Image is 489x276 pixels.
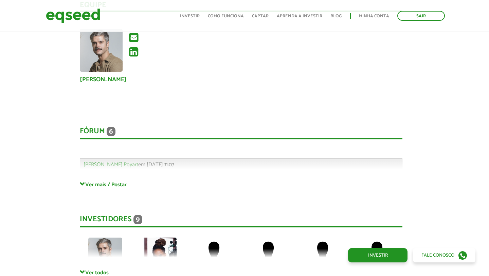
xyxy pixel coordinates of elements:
[277,14,322,18] a: Aprenda a investir
[80,29,123,72] img: Foto de Gentil Nascimento
[360,238,394,272] img: default-user.png
[330,14,342,18] a: Blog
[251,238,285,272] img: default-user.png
[80,269,402,276] a: Ver todos
[80,76,127,83] a: [PERSON_NAME]
[84,160,174,169] span: em [DATE] 11:07
[180,14,200,18] a: Investir
[197,238,231,272] img: default-user.png
[133,215,142,224] span: 9
[397,11,445,21] a: Sair
[348,248,407,262] a: Investir
[88,238,122,272] img: picture-123564-1758224931.png
[252,14,269,18] a: Captar
[413,248,475,262] a: Fale conosco
[143,238,177,272] img: picture-90970-1668946421.jpg
[80,215,402,227] div: Investidores
[359,14,389,18] a: Minha conta
[107,127,115,136] span: 6
[208,14,244,18] a: Como funciona
[80,181,402,188] a: Ver mais / Postar
[80,127,402,139] div: Fórum
[306,238,340,272] img: default-user.png
[80,29,123,72] a: Ver perfil do usuário.
[46,7,100,25] img: EqSeed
